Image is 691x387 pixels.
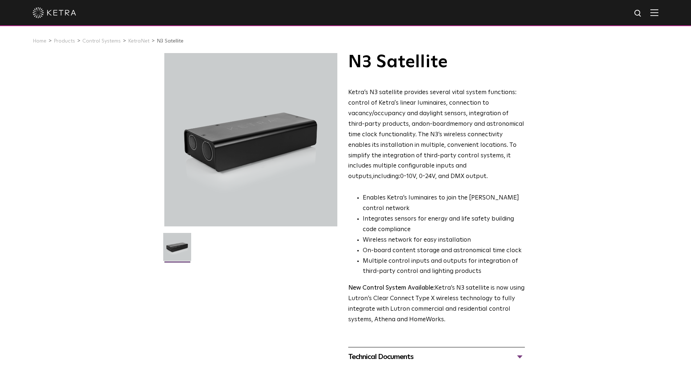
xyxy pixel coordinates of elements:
[348,351,525,363] div: Technical Documents
[423,121,450,127] g: on-board
[54,39,75,44] a: Products
[33,39,46,44] a: Home
[634,9,643,18] img: search icon
[348,283,525,325] p: Ketra’s N3 satellite is now using Lutron’s Clear Connect Type X wireless technology to fully inte...
[650,9,658,16] img: Hamburger%20Nav.svg
[157,39,184,44] a: N3 Satellite
[128,39,149,44] a: KetraNet
[363,246,525,256] li: On-board content storage and astronomical time clock
[82,39,121,44] a: Control Systems
[33,7,76,18] img: ketra-logo-2019-white
[363,256,525,277] li: Multiple control inputs and outputs for integration of third-party control and lighting products
[348,88,525,182] p: Ketra’s N3 satellite provides several vital system functions: control of Ketra's linear luminaire...
[363,214,525,235] li: Integrates sensors for energy and life safety building code compliance
[163,233,191,266] img: N3-Controller-2021-Web-Square
[363,235,525,246] li: Wireless network for easy installation
[348,53,525,71] h1: N3 Satellite
[373,173,400,180] g: including:
[348,285,435,291] strong: New Control System Available:
[363,193,525,214] li: Enables Ketra’s luminaires to join the [PERSON_NAME] control network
